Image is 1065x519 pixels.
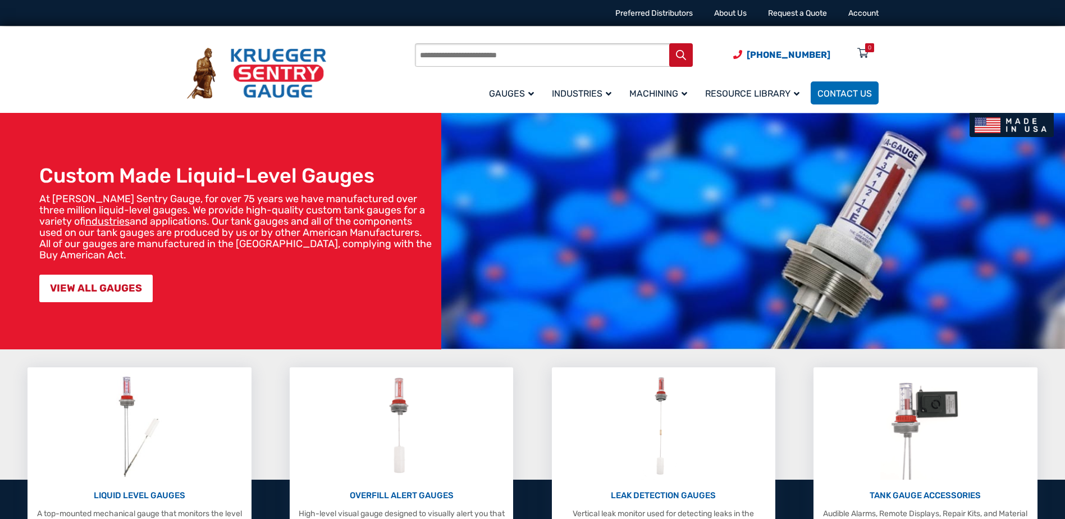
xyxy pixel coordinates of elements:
[970,113,1054,137] img: Made In USA
[39,275,153,302] a: VIEW ALL GAUGES
[768,8,827,18] a: Request a Quote
[705,88,799,99] span: Resource Library
[880,373,971,480] img: Tank Gauge Accessories
[868,43,871,52] div: 0
[819,489,1031,502] p: TANK GAUGE ACCESSORIES
[623,80,698,106] a: Machining
[187,48,326,99] img: Krueger Sentry Gauge
[698,80,811,106] a: Resource Library
[489,88,534,99] span: Gauges
[39,193,436,261] p: At [PERSON_NAME] Sentry Gauge, for over 75 years we have manufactured over three million liquid-l...
[641,373,685,480] img: Leak Detection Gauges
[109,373,169,480] img: Liquid Level Gauges
[552,88,611,99] span: Industries
[39,163,436,188] h1: Custom Made Liquid-Level Gauges
[817,88,872,99] span: Contact Us
[85,215,130,227] a: industries
[714,8,747,18] a: About Us
[377,373,427,480] img: Overfill Alert Gauges
[482,80,545,106] a: Gauges
[615,8,693,18] a: Preferred Distributors
[733,48,830,62] a: Phone Number (920) 434-8860
[811,81,879,104] a: Contact Us
[629,88,687,99] span: Machining
[33,489,245,502] p: LIQUID LEVEL GAUGES
[848,8,879,18] a: Account
[295,489,508,502] p: OVERFILL ALERT GAUGES
[747,49,830,60] span: [PHONE_NUMBER]
[557,489,770,502] p: LEAK DETECTION GAUGES
[545,80,623,106] a: Industries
